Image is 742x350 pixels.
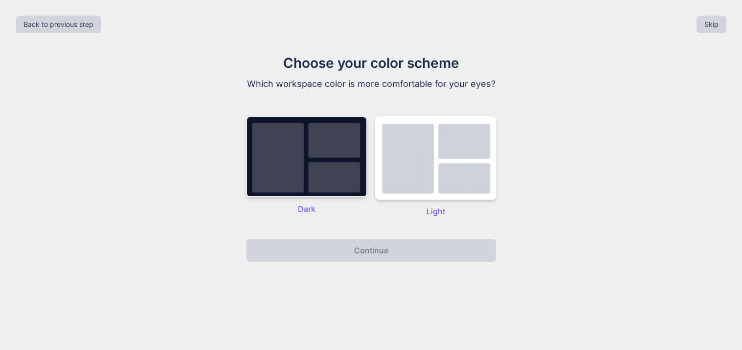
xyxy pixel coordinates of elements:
[246,116,367,197] img: dark
[16,16,101,33] button: Back to previous step
[375,206,496,217] p: Light
[246,203,367,215] p: Dark
[375,116,496,200] img: dark
[354,245,388,256] p: Continue
[207,77,536,91] p: Which workspace color is more comfortable for your eyes?
[246,239,496,262] button: Continue
[207,53,536,73] h1: Choose your color scheme
[697,16,726,33] button: Skip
